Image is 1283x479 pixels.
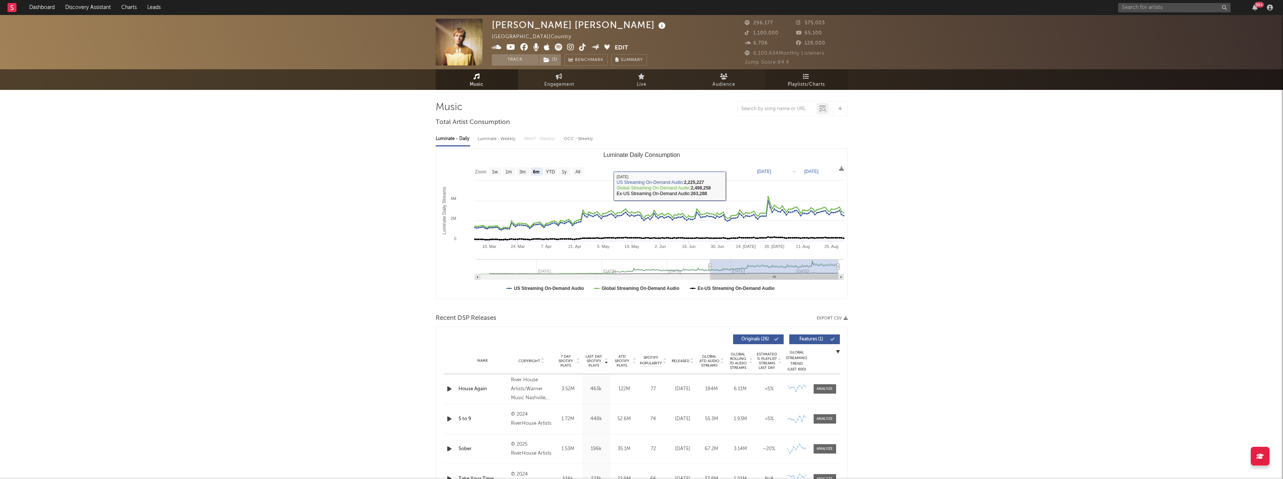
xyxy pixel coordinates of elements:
span: Copyright [518,359,540,363]
button: Track [492,54,539,66]
div: 184M [699,385,724,393]
text: 3m [519,169,526,175]
a: Playlists/Charts [765,69,848,90]
text: 5. May [597,244,609,249]
div: © 2025 RiverHouse Artists [511,440,552,458]
text: 6m [533,169,539,175]
div: 463k [584,385,608,393]
div: 99 + [1255,2,1264,7]
a: 5 to 9 [459,415,508,423]
div: [DATE] [670,385,695,393]
text: [DATE] [804,169,818,174]
a: House Again [459,385,508,393]
text: All [575,169,580,175]
text: 24. Mar [511,244,525,249]
text: 7. Apr [541,244,551,249]
div: 67.2M [699,445,724,453]
span: 7 Day Spotify Plays [556,354,576,368]
text: 2M [450,216,456,221]
div: ~ 20 % [757,445,782,453]
div: [DATE] [670,415,695,423]
span: 6,706 [745,41,768,46]
text: YTD [546,169,555,175]
div: 6.11M [728,385,753,393]
a: Benchmark [565,54,608,66]
span: Engagement [544,80,574,89]
text: US Streaming On-Demand Audio [514,286,584,291]
text: 2. Jun [654,244,666,249]
text: 0 [454,236,456,241]
span: Audience [712,80,735,89]
div: 448k [584,415,608,423]
div: 196k [584,445,608,453]
div: 1.93M [728,415,753,423]
text: 16. Jun [682,244,695,249]
text: 21. Apr [568,244,581,249]
span: 128,000 [796,41,825,46]
span: Spotify Popularity [640,355,662,366]
text: → [792,169,796,174]
span: ( 3 ) [539,54,561,66]
div: 122M [612,385,636,393]
text: 4M [450,196,456,201]
span: Originals ( 26 ) [738,337,772,342]
a: Sober [459,445,508,453]
div: [DATE] [670,445,695,453]
input: Search by song name or URL [738,106,817,112]
span: Global Rolling 7D Audio Streams [728,352,748,370]
div: <5% [757,415,782,423]
button: Edit [615,43,628,53]
text: 25. Aug [824,244,838,249]
div: Luminate - Weekly [478,133,517,145]
div: 3.14M [728,445,753,453]
text: 1m [505,169,512,175]
text: [DATE] [757,169,771,174]
a: Live [600,69,683,90]
span: 296,177 [745,21,773,25]
a: Audience [683,69,765,90]
span: Recent DSP Releases [436,314,496,323]
div: [GEOGRAPHIC_DATA] | Country [492,33,580,42]
div: River House Artists/Warner Music Nashville, © 2025 River House Artists under exclusive license to... [511,376,552,403]
text: Ex-US Streaming On-Demand Audio [698,286,775,291]
span: Summary [621,58,643,62]
div: 52.6M [612,415,636,423]
text: 1w [492,169,498,175]
input: Search for artists [1118,3,1231,12]
div: Luminate - Daily [436,133,470,145]
text: 10. Mar [482,244,496,249]
button: Summary [611,54,647,66]
button: Originals(26) [733,334,784,344]
div: © 2024 RiverHouse Artists [511,410,552,428]
div: 72 [640,445,666,453]
span: Last Day Spotify Plays [584,354,604,368]
span: Total Artist Consumption [436,118,510,127]
a: Music [436,69,518,90]
span: Benchmark [575,56,603,65]
button: Features(1) [789,334,840,344]
div: 1.53M [556,445,580,453]
button: Export CSV [817,316,848,321]
div: 3.52M [556,385,580,393]
div: 74 [640,415,666,423]
text: 28. [DATE] [764,244,784,249]
text: Luminate Daily Streams [441,187,447,234]
div: [PERSON_NAME] [PERSON_NAME] [492,19,668,31]
div: 1.72M [556,415,580,423]
div: OCC - Weekly [564,133,594,145]
button: (3) [539,54,561,66]
span: Jump Score: 84.4 [745,60,789,65]
a: Engagement [518,69,600,90]
div: <5% [757,385,782,393]
span: 1,100,000 [745,31,778,36]
text: 1y [562,169,566,175]
span: Live [637,80,647,89]
text: Global Streaming On-Demand Audio [601,286,679,291]
span: ATD Spotify Plays [612,354,632,368]
text: 19. May [624,244,639,249]
div: Global Streaming Trend (Last 60D) [786,350,808,372]
span: Music [470,80,484,89]
span: Playlists/Charts [788,80,825,89]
